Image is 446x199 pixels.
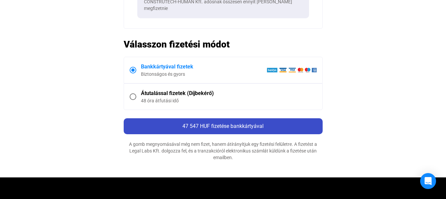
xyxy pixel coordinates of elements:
span: 47 547 HUF fizetése bankkártyával [182,123,264,129]
img: barion [267,67,317,73]
div: 48 óra átfutási idő [141,97,317,104]
div: Open Intercom Messenger [420,173,436,189]
button: 47 547 HUF fizetése bankkártyával [124,118,323,134]
div: Biztonságos és gyors [141,71,267,77]
div: Bankkártyával fizetek [141,63,267,71]
h2: Válasszon fizetési módot [124,39,323,50]
div: Átutalással fizetek (Díjbekérő) [141,89,317,97]
div: A gomb megnyomásával még nem fizet, hanem átírányítjuk egy fizetési felületre. A fizetést a Legal... [124,141,323,161]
